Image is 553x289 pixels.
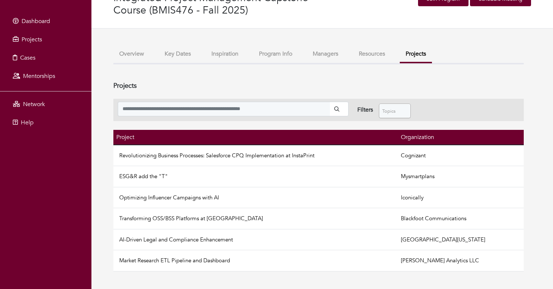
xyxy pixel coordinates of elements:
a: AI-Driven Legal and Compliance Enhancement [119,236,233,243]
th: Organization [398,130,524,145]
a: Mysmartplans [401,173,434,180]
th: Project [113,130,398,145]
button: Resources [353,46,391,62]
button: Key Dates [159,46,197,62]
button: Inspiration [206,46,244,62]
a: Help [2,115,90,130]
button: Managers [307,46,344,62]
button: Projects [400,46,432,63]
span: Topics [382,104,401,119]
a: Cases [2,50,90,65]
a: Dashboard [2,14,90,29]
a: Optimizing Influencer Campaigns with AI [119,194,219,201]
span: Help [21,119,34,127]
a: Market Research ETL Pipeline and Dashboard [119,257,230,264]
a: Projects [2,32,90,47]
a: [GEOGRAPHIC_DATA][US_STATE] [401,236,485,243]
div: Filters [357,105,373,114]
span: Cases [20,54,35,62]
button: Program Info [253,46,298,62]
a: Mentorships [2,69,90,83]
span: Dashboard [22,17,50,25]
button: Overview [113,46,150,62]
a: Revolutionizing Business Processes: Salesforce CPQ Implementation at InstaPrint [119,152,315,159]
span: Network [23,100,45,108]
a: Network [2,97,90,112]
a: [PERSON_NAME] Analytics LLC [401,257,479,264]
a: Transforming OSS/BSS Platforms at [GEOGRAPHIC_DATA] [119,215,263,222]
h4: Projects [113,82,524,90]
a: Iconically [401,194,424,201]
span: Mentorships [23,72,55,80]
a: Blackfoot Communications [401,215,466,222]
a: ESG&R add the "T" [119,173,168,180]
a: Cognizant [401,152,426,159]
span: Projects [22,35,42,44]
